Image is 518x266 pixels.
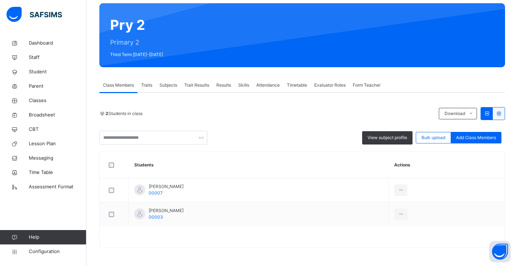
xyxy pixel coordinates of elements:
[149,207,184,214] span: [PERSON_NAME]
[29,68,86,75] span: Student
[389,152,505,178] th: Actions
[29,140,86,147] span: Lesson Plan
[29,248,86,255] span: Configuration
[29,126,86,133] span: CBT
[149,183,184,190] span: [PERSON_NAME]
[29,183,86,191] span: Assessment Format
[149,190,163,196] span: 00007
[29,111,86,119] span: Broadsheet
[456,134,496,141] span: Add Class Members
[445,110,465,117] span: Download
[422,134,445,141] span: Bulk upload
[29,97,86,104] span: Classes
[29,83,86,90] span: Parent
[29,54,86,61] span: Staff
[238,82,249,88] span: Skills
[29,234,86,241] span: Help
[103,82,134,88] span: Class Members
[29,40,86,47] span: Dashboard
[159,82,177,88] span: Subjects
[149,214,163,220] span: 00003
[29,169,86,176] span: Time Table
[129,152,389,178] th: Students
[287,82,307,88] span: Timetable
[184,82,209,88] span: Trait Results
[314,82,346,88] span: Evaluator Roles
[353,82,380,88] span: Form Teacher
[6,7,62,22] img: safsims
[105,110,143,117] span: Students in class
[29,155,86,162] span: Messaging
[216,82,231,88] span: Results
[256,82,280,88] span: Attendance
[141,82,152,88] span: Traits
[489,241,511,262] button: Open asap
[368,134,407,141] span: View subject profile
[105,111,108,116] b: 2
